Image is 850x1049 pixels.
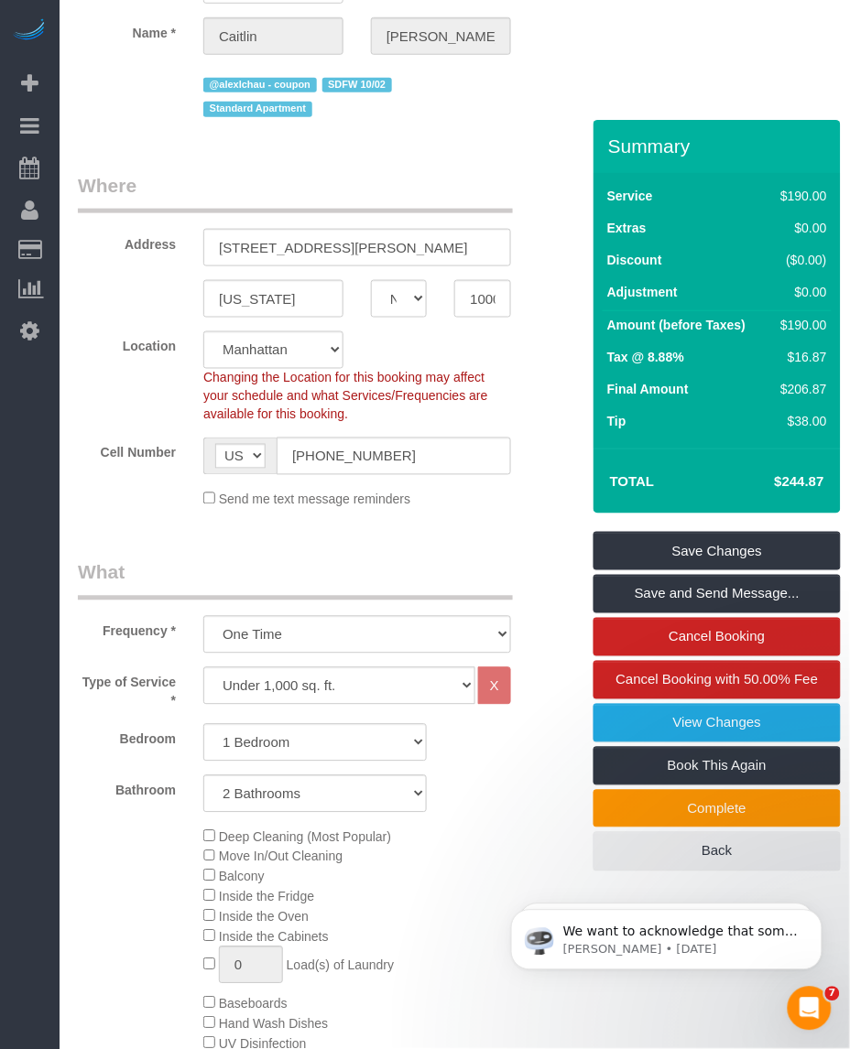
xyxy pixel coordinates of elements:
[203,78,317,92] span: @alexlchau - coupon
[64,229,190,254] label: Address
[64,331,190,356] label: Location
[825,987,840,1001] span: 7
[774,380,827,398] div: $206.87
[607,283,678,301] label: Adjustment
[594,661,841,699] a: Cancel Booking with 50.00% Fee
[219,849,343,864] span: Move In/Out Cleaning
[219,930,329,945] span: Inside the Cabinets
[203,17,343,55] input: First Name
[607,219,647,237] label: Extras
[774,283,827,301] div: $0.00
[607,348,684,366] label: Tax @ 8.88%
[607,316,746,334] label: Amount (before Taxes)
[774,219,827,237] div: $0.00
[607,380,689,398] label: Final Amount
[607,251,662,269] label: Discount
[277,438,511,475] input: Cell Number
[219,870,265,884] span: Balcony
[774,251,827,269] div: ($0.00)
[203,280,343,318] input: City
[774,187,827,205] div: $190.00
[610,473,655,489] strong: Total
[607,412,627,430] label: Tip
[80,70,316,87] p: Message from Ellie, sent 1w ago
[219,997,288,1011] span: Baseboards
[594,790,841,828] a: Complete
[80,53,315,304] span: We want to acknowledge that some users may be experiencing lag or slower performance in our softw...
[594,575,841,613] a: Save and Send Message...
[219,910,309,925] span: Inside the Oven
[616,672,819,687] span: Cancel Booking with 50.00% Fee
[371,17,511,55] input: Last Name
[720,474,824,490] h4: $244.87
[594,532,841,570] a: Save Changes
[594,618,841,656] a: Cancel Booking
[64,667,190,710] label: Type of Service *
[594,832,841,871] a: Back
[774,316,827,334] div: $190.00
[78,172,513,213] legend: Where
[78,559,513,600] legend: What
[219,492,410,507] span: Send me text message reminders
[484,871,850,1000] iframe: Intercom notifications message
[608,135,832,157] h3: Summary
[64,438,190,462] label: Cell Number
[203,102,312,116] span: Standard Apartment
[219,890,314,904] span: Inside the Fridge
[774,348,827,366] div: $16.87
[64,724,190,749] label: Bedroom
[64,775,190,800] label: Bathroom
[64,17,190,42] label: Name *
[788,987,832,1031] iframe: Intercom live chat
[11,18,48,44] img: Automaid Logo
[454,280,510,318] input: Zip Code
[219,1017,328,1032] span: Hand Wash Dishes
[287,958,395,973] span: Load(s) of Laundry
[219,830,391,845] span: Deep Cleaning (Most Popular)
[607,187,653,205] label: Service
[594,704,841,742] a: View Changes
[774,412,827,430] div: $38.00
[64,616,190,641] label: Frequency *
[322,78,392,92] span: SDFW 10/02
[594,747,841,785] a: Book This Again
[203,371,488,422] span: Changing the Location for this booking may affect your schedule and what Services/Frequencies are...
